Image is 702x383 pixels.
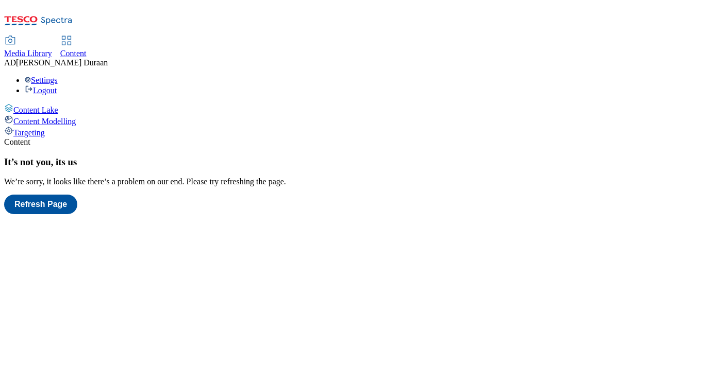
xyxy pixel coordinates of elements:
[13,106,58,114] span: Content Lake
[4,115,698,126] a: Content Modelling
[60,37,87,58] a: Content
[13,128,45,137] span: Targeting
[13,117,76,126] span: Content Modelling
[4,103,698,115] a: Content Lake
[4,58,16,67] span: AD
[4,177,698,186] p: We’re sorry, it looks like there’s a problem on our end. Please try refreshing the page.
[4,49,52,58] span: Media Library
[4,126,698,137] a: Targeting
[16,58,108,67] span: [PERSON_NAME] Duraan
[60,49,87,58] span: Content
[25,86,57,95] a: Logout
[4,37,52,58] a: Media Library
[4,195,77,214] button: Refresh Page
[4,137,698,147] div: Content
[4,156,698,168] h1: It’s not you, its us
[25,76,58,84] a: Settings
